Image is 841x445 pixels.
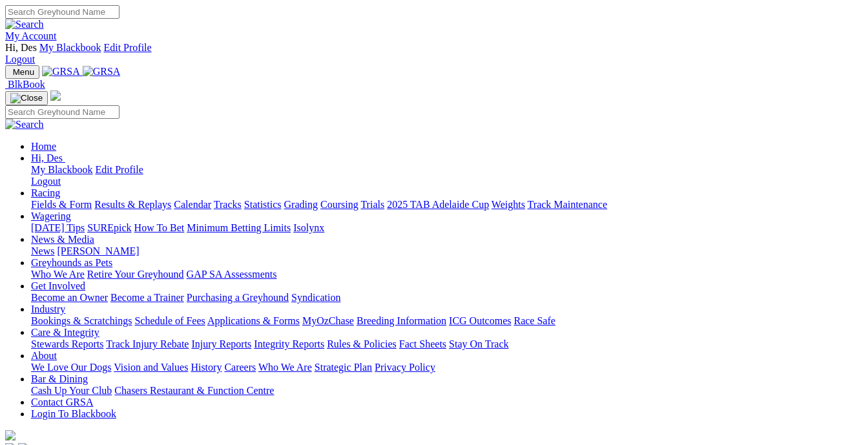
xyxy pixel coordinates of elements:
[375,362,435,373] a: Privacy Policy
[293,222,324,233] a: Isolynx
[10,93,43,103] img: Close
[284,199,318,210] a: Grading
[5,5,119,19] input: Search
[96,164,143,175] a: Edit Profile
[31,373,88,384] a: Bar & Dining
[449,338,508,349] a: Stay On Track
[106,338,189,349] a: Track Injury Rebate
[31,199,92,210] a: Fields & Form
[31,245,54,256] a: News
[110,292,184,303] a: Become a Trainer
[5,42,37,53] span: Hi, Des
[291,292,340,303] a: Syndication
[254,338,324,349] a: Integrity Reports
[31,164,93,175] a: My Blackbook
[31,152,65,163] a: Hi, Des
[31,164,836,187] div: Hi, Des
[214,199,242,210] a: Tracks
[31,315,836,327] div: Industry
[31,292,836,304] div: Get Involved
[31,385,836,397] div: Bar & Dining
[31,338,836,350] div: Care & Integrity
[8,79,45,90] span: BlkBook
[31,362,111,373] a: We Love Our Dogs
[114,362,188,373] a: Vision and Values
[320,199,358,210] a: Coursing
[31,292,108,303] a: Become an Owner
[187,269,277,280] a: GAP SA Assessments
[31,187,60,198] a: Racing
[187,292,289,303] a: Purchasing a Greyhound
[357,315,446,326] a: Breeding Information
[87,222,131,233] a: SUREpick
[5,430,16,440] img: logo-grsa-white.png
[5,30,57,41] a: My Account
[114,385,274,396] a: Chasers Restaurant & Function Centre
[5,42,836,65] div: My Account
[174,199,211,210] a: Calendar
[31,222,85,233] a: [DATE] Tips
[31,222,836,234] div: Wagering
[191,338,251,349] a: Injury Reports
[207,315,300,326] a: Applications & Forms
[57,245,139,256] a: [PERSON_NAME]
[5,79,45,90] a: BlkBook
[31,211,71,222] a: Wagering
[31,269,85,280] a: Who We Are
[528,199,607,210] a: Track Maintenance
[387,199,489,210] a: 2025 TAB Adelaide Cup
[449,315,511,326] a: ICG Outcomes
[31,199,836,211] div: Racing
[31,397,93,408] a: Contact GRSA
[302,315,354,326] a: MyOzChase
[87,269,184,280] a: Retire Your Greyhound
[94,199,171,210] a: Results & Replays
[103,42,151,53] a: Edit Profile
[191,362,222,373] a: History
[5,19,44,30] img: Search
[187,222,291,233] a: Minimum Betting Limits
[31,245,836,257] div: News & Media
[42,66,80,78] img: GRSA
[31,280,85,291] a: Get Involved
[492,199,525,210] a: Weights
[134,315,205,326] a: Schedule of Fees
[31,269,836,280] div: Greyhounds as Pets
[31,141,56,152] a: Home
[5,91,48,105] button: Toggle navigation
[134,222,185,233] a: How To Bet
[5,119,44,130] img: Search
[31,257,112,268] a: Greyhounds as Pets
[31,408,116,419] a: Login To Blackbook
[360,199,384,210] a: Trials
[244,199,282,210] a: Statistics
[399,338,446,349] a: Fact Sheets
[514,315,555,326] a: Race Safe
[315,362,372,373] a: Strategic Plan
[39,42,101,53] a: My Blackbook
[224,362,256,373] a: Careers
[31,315,132,326] a: Bookings & Scratchings
[31,176,61,187] a: Logout
[83,66,121,78] img: GRSA
[31,350,57,361] a: About
[327,338,397,349] a: Rules & Policies
[258,362,312,373] a: Who We Are
[31,152,63,163] span: Hi, Des
[50,90,61,101] img: logo-grsa-white.png
[31,234,94,245] a: News & Media
[31,362,836,373] div: About
[5,54,35,65] a: Logout
[13,67,34,77] span: Menu
[31,327,99,338] a: Care & Integrity
[5,65,39,79] button: Toggle navigation
[31,304,65,315] a: Industry
[31,338,103,349] a: Stewards Reports
[5,105,119,119] input: Search
[31,385,112,396] a: Cash Up Your Club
